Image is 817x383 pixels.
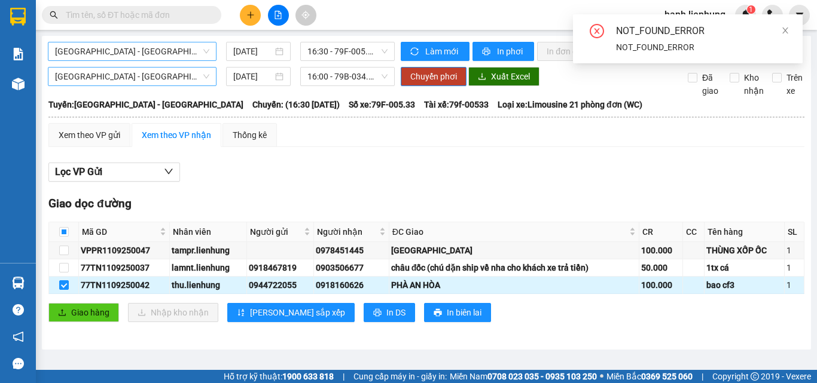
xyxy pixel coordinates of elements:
th: Tên hàng [705,222,785,242]
span: printer [373,308,382,318]
strong: 0708 023 035 - 0935 103 250 [487,372,597,381]
span: Giao hàng [71,306,109,319]
span: In biên lai [447,306,481,319]
div: VPPR1109250047 [81,244,167,257]
span: In DS [386,306,406,319]
button: printerIn biên lai [424,303,491,322]
span: Đã giao [697,71,723,97]
img: phone-icon [767,10,778,20]
button: Lọc VP Gửi [48,163,180,182]
span: sort-ascending [237,308,245,318]
span: hanh.lienhung [655,7,735,22]
div: Xem theo VP nhận [142,128,211,142]
th: Nhân viên [170,222,247,242]
span: Số xe: 79F-005.33 [349,98,415,111]
span: notification [13,331,24,342]
img: warehouse-icon [12,78,25,90]
img: icon-new-feature [740,10,751,20]
div: 77TN1109250042 [81,278,167,292]
button: uploadGiao hàng [48,303,119,322]
span: [PERSON_NAME] sắp xếp [250,306,345,319]
span: upload [58,308,66,318]
button: In đơn chọn [537,42,602,61]
div: thu.lienhung [172,278,245,292]
div: lamnt.lienhung [172,261,245,274]
span: Loại xe: Limousine 21 phòng đơn (WC) [498,98,642,111]
span: Chuyển phơi [410,70,457,83]
div: 0978451445 [316,244,387,257]
button: caret-down [789,5,810,26]
img: solution-icon [12,48,25,60]
span: Chuyến: (16:30 [DATE]) [252,98,340,111]
span: close-circle [590,24,604,41]
div: 0918467819 [249,261,311,274]
span: 16:00 - 79B-034.83 [307,68,388,85]
span: ĐC Giao [392,225,627,238]
div: NOT_FOUND_ERROR [616,24,788,38]
button: Chuyển phơi [401,67,467,86]
input: 11/09/2025 [233,70,273,83]
span: In phơi [497,45,525,58]
span: Cung cấp máy in - giấy in: [353,370,447,383]
div: 0944722055 [249,278,311,292]
span: caret-down [794,10,805,20]
button: printerIn DS [364,303,415,322]
span: Miền Nam [450,370,597,383]
span: sync [410,47,420,57]
button: plus [240,5,261,26]
div: Xem theo VP gửi [59,128,120,142]
span: Người gửi [250,225,301,238]
input: Tìm tên, số ĐT hoặc mã đơn [66,8,207,22]
div: NOT_FOUND_ERROR [616,41,788,54]
td: VPPR1109250047 [79,242,170,259]
th: SL [785,222,804,242]
div: 0918160626 [316,278,387,292]
span: Giao dọc đường [48,197,132,210]
span: Kho nhận [739,71,769,97]
span: Nha Trang - Châu Đốc [55,68,209,85]
input: 11/09/2025 [233,45,273,58]
div: tampr.lienhung [172,244,245,257]
span: Người nhận [317,225,377,238]
div: 50.000 [641,261,681,274]
div: THÙNG XỐP ỐC [706,244,782,257]
span: Lọc VP Gửi [55,164,102,179]
span: copyright [751,372,759,381]
td: 77TN1109250037 [79,259,170,277]
div: 1 [786,278,802,292]
span: ⚪️ [600,374,603,379]
span: aim [301,11,310,19]
button: file-add [268,5,289,26]
div: Thống kê [233,128,267,142]
div: [GEOGRAPHIC_DATA] [391,244,637,257]
button: downloadXuất Excel [468,67,539,86]
span: printer [434,308,442,318]
span: 16:30 - 79F-005.33 [307,42,388,60]
span: | [702,370,703,383]
span: close [781,26,789,35]
div: 0903506677 [316,261,387,274]
div: 100.000 [641,244,681,257]
button: downloadNhập kho nhận [128,303,218,322]
button: sort-ascending[PERSON_NAME] sắp xếp [227,303,355,322]
button: syncLàm mới [401,42,470,61]
span: file-add [274,11,282,19]
span: message [13,358,24,369]
strong: 1900 633 818 [282,372,334,381]
span: 1 [749,5,753,14]
div: 1 [786,244,802,257]
th: CR [639,222,683,242]
button: printerIn phơi [472,42,534,61]
span: Làm mới [425,45,460,58]
div: 100.000 [641,278,681,292]
img: logo-vxr [10,8,26,26]
div: PHÀ AN HÒA [391,278,637,292]
span: down [164,167,173,176]
span: plus [246,11,255,19]
div: 1 [786,261,802,274]
span: Mã GD [82,225,157,238]
span: question-circle [13,304,24,315]
span: search [50,11,58,19]
strong: 0369 525 060 [641,372,693,381]
td: 77TN1109250042 [79,277,170,294]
